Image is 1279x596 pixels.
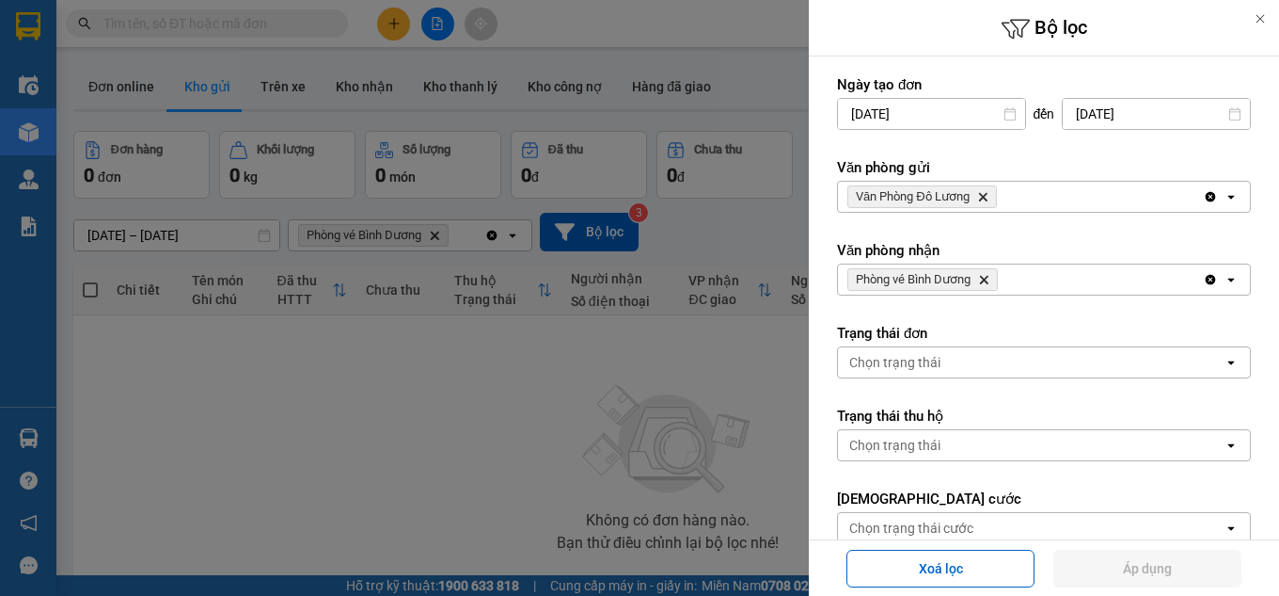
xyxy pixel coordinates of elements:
[1203,272,1218,287] svg: Clear all
[838,99,1025,129] input: Select a date.
[849,519,973,538] div: Chọn trạng thái cước
[856,189,970,204] span: Văn Phòng Đô Lương
[837,75,1251,94] label: Ngày tạo đơn
[837,324,1251,343] label: Trạng thái đơn
[1034,105,1055,123] span: đến
[1053,550,1241,588] button: Áp dụng
[837,407,1251,426] label: Trạng thái thu hộ
[847,185,997,208] span: Văn Phòng Đô Lương, close by backspace
[849,353,940,372] div: Chọn trạng thái
[1001,187,1003,206] input: Selected Văn Phòng Đô Lương.
[847,268,998,291] span: Phòng vé Bình Dương, close by backspace
[809,14,1279,43] h6: Bộ lọc
[977,191,988,202] svg: Delete
[1203,189,1218,204] svg: Clear all
[1224,355,1239,370] svg: open
[1224,438,1239,453] svg: open
[1224,272,1239,287] svg: open
[837,490,1251,508] label: [DEMOGRAPHIC_DATA] cước
[978,274,989,285] svg: Delete
[837,158,1251,177] label: Văn phòng gửi
[856,272,971,287] span: Phòng vé Bình Dương
[849,436,940,455] div: Chọn trạng thái
[846,550,1034,588] button: Xoá lọc
[1002,270,1003,289] input: Selected Phòng vé Bình Dương.
[1224,521,1239,536] svg: open
[1224,189,1239,204] svg: open
[837,241,1251,260] label: Văn phòng nhận
[1063,99,1250,129] input: Select a date.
